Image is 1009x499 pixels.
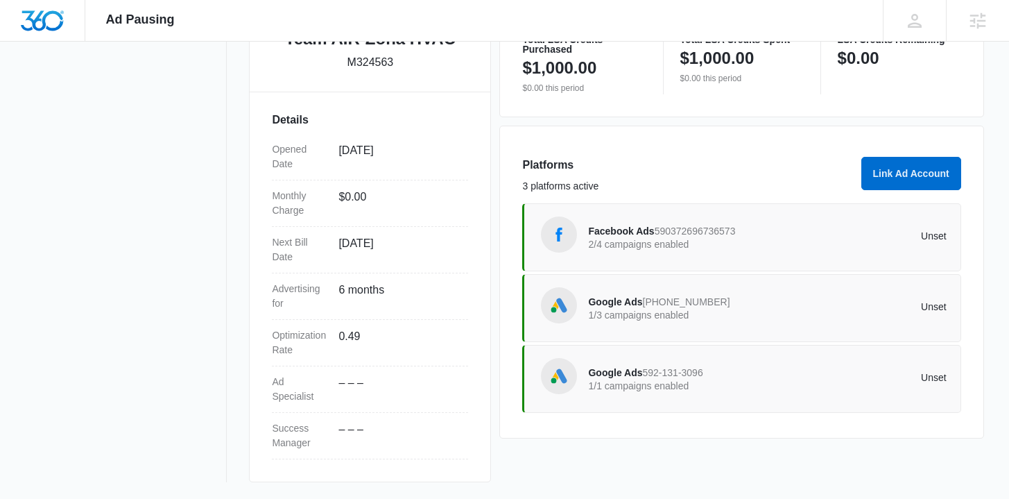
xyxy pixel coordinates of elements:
span: Ad Pausing [106,12,175,27]
p: $1,000.00 [680,47,754,69]
p: $0.00 this period [680,72,804,85]
dt: Monthly Charge [272,189,327,218]
p: Unset [768,231,947,241]
h3: Details [272,112,468,128]
dd: $0.00 [338,189,457,218]
dt: Advertising for [272,282,327,311]
img: Google Ads [549,295,569,316]
span: Google Ads [588,367,642,378]
p: Unset [768,373,947,382]
a: Google AdsGoogle Ads[PHONE_NUMBER]1/3 campaigns enabledUnset [522,274,960,342]
dt: Success Manager [272,421,327,450]
div: Opened Date[DATE] [272,134,468,180]
p: Unset [768,302,947,312]
div: Monthly Charge$0.00 [272,180,468,227]
div: Ad Specialist– – – [272,366,468,413]
span: Google Ads [588,296,642,307]
span: 592-131-3096 [643,367,703,378]
div: Next Bill Date[DATE] [272,227,468,273]
p: M324563 [347,54,394,71]
dd: [DATE] [338,235,457,264]
div: Optimization Rate0.49 [272,320,468,366]
dd: 0.49 [338,328,457,357]
a: Facebook AdsFacebook Ads5903726967365732/4 campaigns enabledUnset [522,203,960,271]
dt: Opened Date [272,142,327,171]
img: Facebook Ads [549,224,569,245]
p: 1/1 campaigns enabled [588,381,767,391]
p: $0.00 [838,47,879,69]
span: Facebook Ads [588,226,654,237]
p: $1,000.00 [522,57,596,79]
dt: Next Bill Date [272,235,327,264]
dd: – – – [338,375,457,404]
button: Link Ad Account [861,157,961,190]
dd: – – – [338,421,457,450]
p: $0.00 this period [522,82,646,94]
dd: [DATE] [338,142,457,171]
h3: Platforms [522,157,852,174]
dt: Optimization Rate [272,328,327,357]
dd: 6 months [338,282,457,311]
span: 590372696736573 [655,226,736,237]
p: LSA Credits Remaining [838,35,961,44]
p: Total LSA Credits Purchased [522,35,646,54]
p: 2/4 campaigns enabled [588,239,767,249]
dt: Ad Specialist [272,375,327,404]
p: Total LSA Credits Spent [680,35,804,44]
span: [PHONE_NUMBER] [643,296,730,307]
p: 3 platforms active [522,179,852,194]
p: 1/3 campaigns enabled [588,310,767,320]
img: Google Ads [549,366,569,387]
div: Advertising for6 months [272,273,468,320]
div: Success Manager– – – [272,413,468,459]
a: Google AdsGoogle Ads592-131-30961/1 campaigns enabledUnset [522,345,960,413]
